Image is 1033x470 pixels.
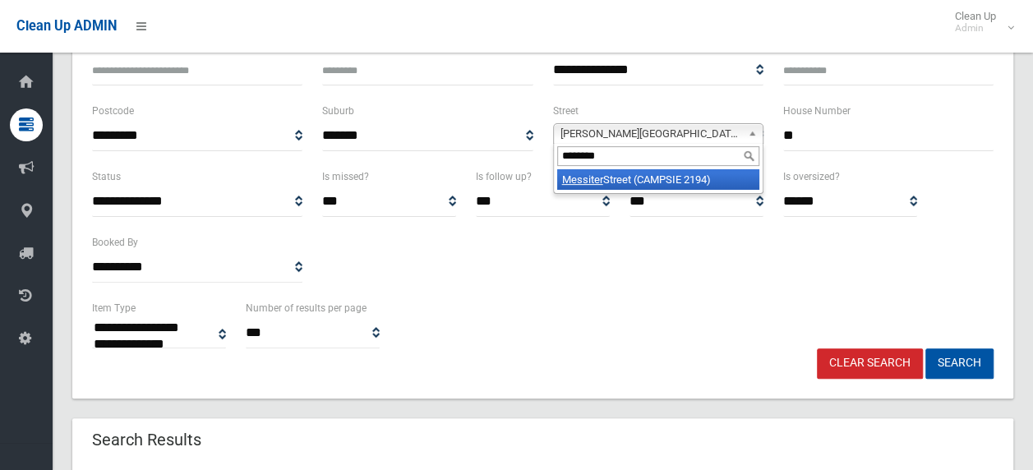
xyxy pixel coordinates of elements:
label: Item Type [92,299,136,317]
label: Postcode [92,102,134,120]
span: Clean Up ADMIN [16,18,117,34]
label: Is follow up? [476,168,532,186]
label: Is missed? [322,168,369,186]
a: Clear Search [817,348,923,379]
label: Status [92,168,121,186]
label: Suburb [322,102,354,120]
label: Is oversized? [783,168,840,186]
label: House Number [783,102,851,120]
em: Messiter [562,173,603,186]
li: Street (CAMPSIE 2194) [557,169,759,190]
label: Street [553,102,579,120]
button: Search [925,348,994,379]
span: Clean Up [947,10,1012,35]
span: [PERSON_NAME][GEOGRAPHIC_DATA] ([GEOGRAPHIC_DATA]) [560,124,741,144]
small: Admin [955,22,996,35]
label: Booked By [92,233,138,251]
header: Search Results [72,424,221,456]
label: Number of results per page [246,299,367,317]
